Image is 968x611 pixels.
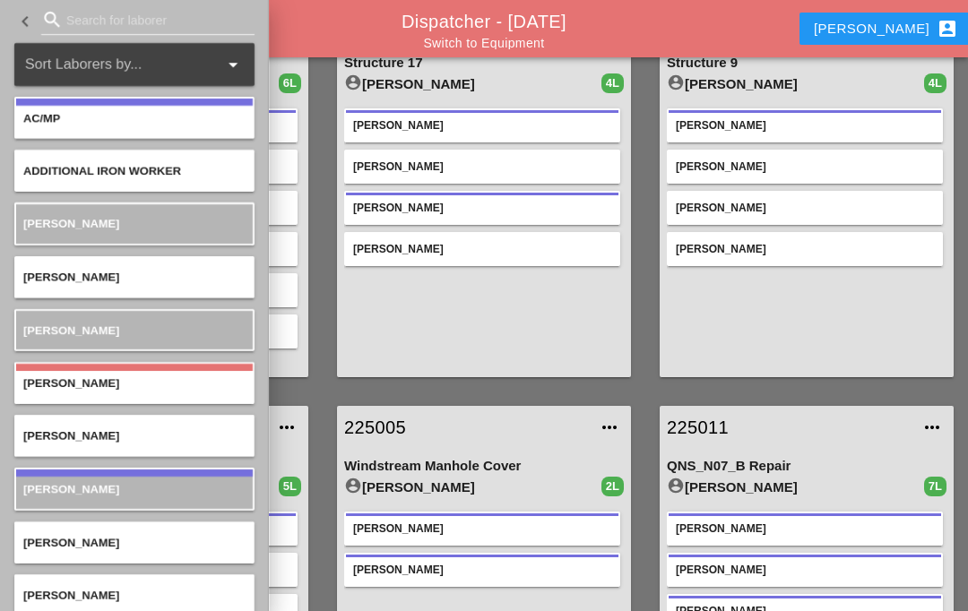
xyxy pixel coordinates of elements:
[353,200,611,216] div: [PERSON_NAME]
[921,417,943,438] i: more_horiz
[676,562,934,578] div: [PERSON_NAME]
[676,200,934,216] div: [PERSON_NAME]
[353,521,611,537] div: [PERSON_NAME]
[23,589,119,602] span: [PERSON_NAME]
[279,73,301,93] div: 6L
[667,73,924,95] div: [PERSON_NAME]
[23,164,181,177] span: Additional Iron Worker
[23,429,119,443] span: [PERSON_NAME]
[599,417,620,438] i: more_horiz
[676,521,934,537] div: [PERSON_NAME]
[23,482,119,495] span: [PERSON_NAME]
[667,73,685,91] i: account_circle
[344,53,624,73] div: Structure 17
[676,241,934,257] div: [PERSON_NAME]
[344,414,588,441] a: 225005
[814,18,958,39] div: [PERSON_NAME]
[23,536,119,549] span: [PERSON_NAME]
[423,36,544,50] a: Switch to Equipment
[276,417,298,438] i: more_horiz
[66,5,229,34] input: Search for laborer
[23,323,119,337] span: [PERSON_NAME]
[344,477,601,498] div: [PERSON_NAME]
[676,117,934,133] div: [PERSON_NAME]
[14,11,36,32] i: keyboard_arrow_left
[667,53,946,73] div: Structure 9
[23,217,119,230] span: [PERSON_NAME]
[937,18,958,39] i: account_box
[344,477,362,495] i: account_circle
[353,159,611,175] div: [PERSON_NAME]
[353,117,611,133] div: [PERSON_NAME]
[924,73,946,93] div: 4L
[667,456,946,477] div: QNS_N07_B Repair
[601,477,624,496] div: 2L
[23,271,119,284] span: [PERSON_NAME]
[601,73,624,93] div: 4L
[23,376,119,390] span: [PERSON_NAME]
[353,562,611,578] div: [PERSON_NAME]
[667,414,911,441] a: 225011
[402,12,566,31] a: Dispatcher - [DATE]
[344,73,362,91] i: account_circle
[667,477,924,498] div: [PERSON_NAME]
[924,477,946,496] div: 7L
[222,54,244,75] i: arrow_drop_down
[279,477,301,496] div: 5L
[23,111,60,125] span: AC/MP
[41,9,63,30] i: search
[344,456,624,477] div: Windstream Manhole Cover
[353,241,611,257] div: [PERSON_NAME]
[667,477,685,495] i: account_circle
[676,159,934,175] div: [PERSON_NAME]
[344,73,601,95] div: [PERSON_NAME]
